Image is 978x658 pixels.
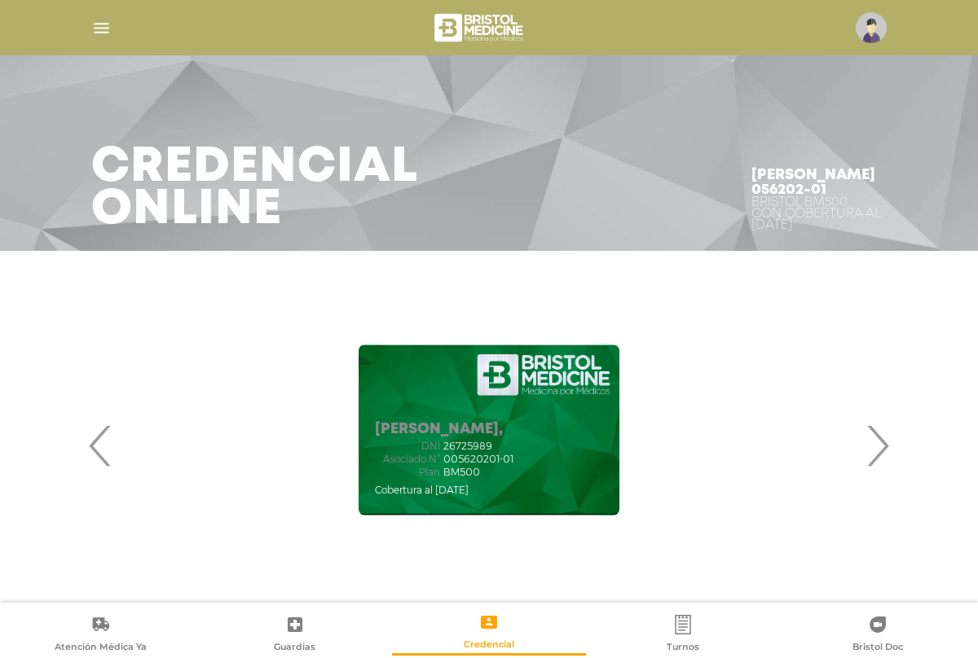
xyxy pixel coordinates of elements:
[432,8,529,47] img: bristol-medicine-blanco.png
[91,18,112,38] img: Cober_menu-lines-white.svg
[375,441,440,452] span: DNI
[443,454,513,465] span: 005620201-01
[375,467,440,478] span: Plan
[464,638,514,653] span: Credencial
[392,612,586,653] a: Credencial
[197,614,391,656] a: Guardias
[751,197,887,231] div: Bristol BM500 Con Cobertura al [DATE]
[274,641,315,656] span: Guardias
[586,614,780,656] a: Turnos
[667,641,699,656] span: Turnos
[781,614,975,656] a: Bristol Doc
[861,401,893,489] span: Next
[443,467,480,478] span: BM500
[91,147,418,231] h3: Credencial Online
[375,454,440,465] span: Asociado N°
[443,441,492,452] span: 26725989
[85,401,117,489] span: Previous
[856,12,887,43] img: profile-placeholder.svg
[3,614,197,656] a: Atención Médica Ya
[375,484,469,496] span: Cobertura al [DATE]
[375,421,513,439] h5: [PERSON_NAME],
[751,168,887,197] h4: [PERSON_NAME] 056202-01
[852,641,903,656] span: Bristol Doc
[55,641,147,656] span: Atención Médica Ya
